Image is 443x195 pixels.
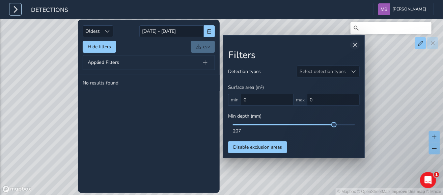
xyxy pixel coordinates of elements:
div: 207 [233,128,355,134]
button: Close [350,40,360,50]
span: [PERSON_NAME] [392,3,426,15]
input: 0 [241,94,294,106]
span: min [228,94,241,106]
input: Search [351,22,432,34]
span: Applied Filters [88,60,119,65]
span: Oldest [83,26,102,37]
button: Hide filters [83,41,116,53]
span: 1 [434,172,439,177]
span: max [294,94,307,106]
iframe: Intercom live chat [420,172,436,188]
input: 0 [307,94,360,106]
h2: Filters [228,50,360,61]
a: csv [191,41,215,53]
span: Min depth (mm) [228,113,261,119]
span: Surface area (m²) [228,84,264,91]
div: Sort by Date [102,26,113,37]
img: diamond-layout [378,3,390,15]
td: No results found [78,75,220,91]
button: [PERSON_NAME] [378,3,428,15]
button: Disable exclusion areas [228,141,287,153]
span: Detection types [228,68,261,75]
span: Detections [31,6,68,15]
div: Select detection types [297,66,348,77]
